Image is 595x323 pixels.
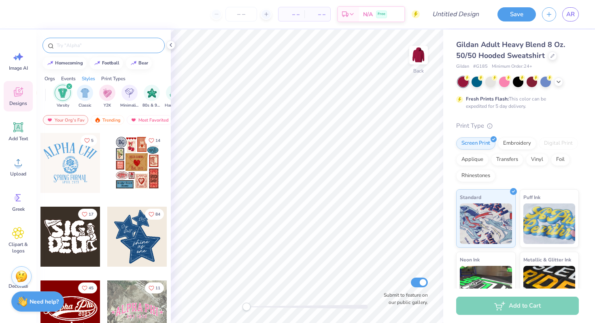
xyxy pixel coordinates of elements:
div: Print Types [101,75,125,82]
img: trend_line.gif [130,61,137,66]
div: Trending [91,115,124,125]
span: 17 [89,212,93,216]
div: Events [61,75,76,82]
button: Save [497,7,536,21]
img: trend_line.gif [94,61,100,66]
img: trending.gif [94,117,101,123]
div: filter for Varsity [55,85,71,109]
span: 14 [155,139,160,143]
div: football [102,61,119,65]
button: football [89,57,123,69]
label: Submit to feature on our public gallery. [379,291,428,306]
img: Minimalist Image [125,88,134,98]
button: filter button [99,85,115,109]
img: trend_line.gif [47,61,53,66]
button: filter button [120,85,139,109]
button: Like [81,135,97,146]
span: Metallic & Glitter Ink [523,255,571,264]
div: Accessibility label [242,303,251,311]
div: Transfers [491,154,523,166]
span: 80s & 90s [142,103,161,109]
div: filter for Y2K [99,85,115,109]
span: Y2K [104,103,111,109]
div: Digital Print [539,137,578,150]
span: AR [566,10,575,19]
input: Untitled Design [426,6,485,22]
div: This color can be expedited for 5 day delivery. [466,95,565,110]
div: filter for 80s & 90s [142,85,161,109]
span: Add Text [8,135,28,142]
button: Like [78,282,97,293]
button: Like [145,209,164,220]
div: homecoming [55,61,83,65]
img: Standard [460,203,512,244]
img: Back [410,47,427,63]
div: Embroidery [498,137,536,150]
strong: Fresh Prints Flash: [466,96,509,102]
span: Varsity [57,103,69,109]
div: Back [413,67,424,75]
img: Puff Ink [523,203,576,244]
div: Screen Print [456,137,495,150]
div: bear [138,61,148,65]
div: Styles [82,75,95,82]
strong: Need help? [30,298,59,306]
span: Decorate [8,283,28,289]
div: Applique [456,154,489,166]
button: filter button [165,85,183,109]
span: 5 [91,139,93,143]
div: Foil [551,154,570,166]
img: 80s & 90s Image [147,88,157,98]
span: N/A [363,10,373,19]
span: # G185 [473,63,488,70]
span: Clipart & logos [5,241,32,254]
button: homecoming [42,57,87,69]
div: filter for Classic [77,85,93,109]
span: Greek [12,206,25,212]
span: Image AI [9,65,28,71]
button: filter button [142,85,161,109]
span: Gildan Adult Heavy Blend 8 Oz. 50/50 Hooded Sweatshirt [456,40,565,60]
input: – – [225,7,257,21]
span: Upload [10,171,26,177]
img: most_fav.gif [130,117,137,123]
span: 84 [155,212,160,216]
button: filter button [55,85,71,109]
span: Gildan [456,63,469,70]
input: Try "Alpha" [56,41,159,49]
div: filter for Handdrawn [165,85,183,109]
a: AR [562,7,579,21]
span: – – [283,10,300,19]
span: – – [309,10,325,19]
span: Puff Ink [523,193,540,201]
img: Varsity Image [58,88,68,98]
div: Vinyl [526,154,548,166]
img: Neon Ink [460,266,512,306]
img: Handdrawn Image [170,88,178,98]
img: most_fav.gif [47,117,53,123]
span: Minimum Order: 24 + [492,63,532,70]
span: 11 [155,286,160,290]
span: Free [378,11,385,17]
img: Y2K Image [103,88,112,98]
span: Designs [9,100,27,107]
button: Like [145,282,164,293]
span: Minimalist [120,103,139,109]
div: Rhinestones [456,170,495,182]
img: Metallic & Glitter Ink [523,266,576,306]
span: Standard [460,193,481,201]
div: Print Type [456,121,579,130]
div: Your Org's Fav [43,115,88,125]
div: filter for Minimalist [120,85,139,109]
span: Handdrawn [165,103,183,109]
button: bear [126,57,152,69]
span: 45 [89,286,93,290]
button: filter button [77,85,93,109]
div: Most Favorited [127,115,172,125]
button: Like [78,209,97,220]
img: Classic Image [81,88,90,98]
div: Orgs [45,75,55,82]
span: Neon Ink [460,255,480,264]
button: Like [145,135,164,146]
span: Classic [79,103,91,109]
